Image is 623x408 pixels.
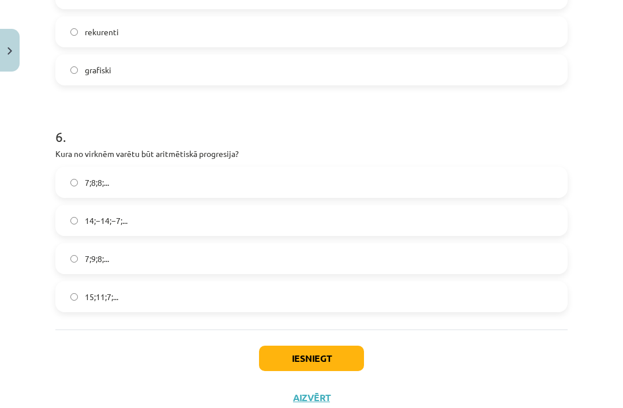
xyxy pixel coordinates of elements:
[259,346,364,371] button: Iesniegt
[55,108,568,144] h1: 6 .
[85,177,109,189] span: 7;8;8;...
[70,28,78,36] input: rekurenti
[70,217,78,224] input: 14;−14;−7;...
[290,392,333,403] button: Aizvērt
[70,293,78,301] input: 15;11;7;...
[85,26,119,38] span: rekurenti
[85,215,127,227] span: 14;−14;−7;...
[55,148,568,160] p: Kura no virknēm varētu būt aritmētiskā progresija?
[85,64,111,76] span: grafiski
[85,291,118,303] span: 15;11;7;...
[70,179,78,186] input: 7;8;8;...
[7,47,12,55] img: icon-close-lesson-0947bae3869378f0d4975bcd49f059093ad1ed9edebbc8119c70593378902aed.svg
[70,66,78,74] input: grafiski
[85,253,109,265] span: 7;9;8;...
[70,255,78,263] input: 7;9;8;...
